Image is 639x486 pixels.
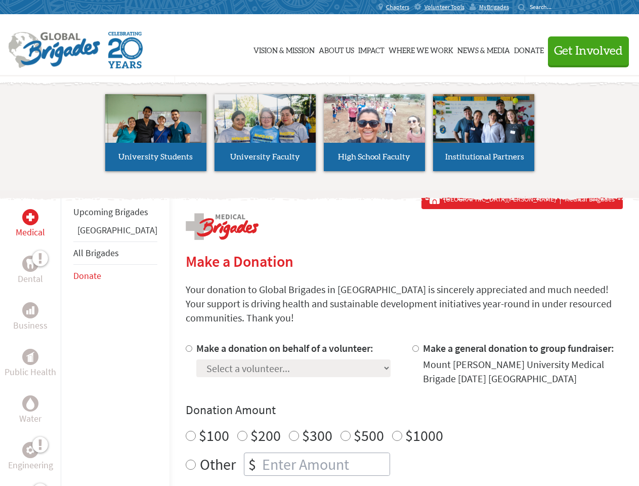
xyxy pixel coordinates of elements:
span: University Students [118,153,193,161]
a: Public HealthPublic Health [5,349,56,379]
li: All Brigades [73,241,157,265]
div: Water [22,395,38,412]
label: $300 [302,426,332,445]
a: Donate [73,270,101,281]
img: logo-medical.png [186,213,259,240]
span: Chapters [386,3,409,11]
span: MyBrigades [479,3,509,11]
a: Impact [358,24,385,74]
div: Public Health [22,349,38,365]
div: Business [22,302,38,318]
a: EngineeringEngineering [8,442,53,472]
a: DentalDental [18,256,43,286]
img: Global Brigades Celebrating 20 Years [108,32,143,68]
span: Volunteer Tools [424,3,464,11]
li: Donate [73,265,157,287]
a: Institutional Partners [433,94,534,171]
img: Public Health [26,352,34,362]
a: University Students [105,94,206,171]
a: Donate [514,24,544,74]
div: Dental [22,256,38,272]
h2: Make a Donation [186,252,623,270]
p: Dental [18,272,43,286]
div: $ [244,453,260,475]
img: Business [26,306,34,314]
a: High School Faculty [324,94,425,171]
img: Engineering [26,446,34,454]
img: Global Brigades Logo [8,32,100,68]
a: University Faculty [215,94,316,171]
div: Medical [22,209,38,225]
p: Engineering [8,458,53,472]
img: menu_brigades_submenu_4.jpg [433,94,534,161]
span: High School Faculty [338,153,410,161]
a: [GEOGRAPHIC_DATA] [77,224,157,236]
label: Make a general donation to group fundraiser: [423,342,614,354]
p: Your donation to Global Brigades in [GEOGRAPHIC_DATA] is sincerely appreciated and much needed! Y... [186,282,623,325]
input: Search... [530,3,559,11]
span: Get Involved [554,45,623,57]
a: About Us [319,24,354,74]
a: All Brigades [73,247,119,259]
img: Medical [26,213,34,221]
label: $200 [250,426,281,445]
p: Business [13,318,48,333]
span: University Faculty [230,153,300,161]
h4: Donation Amount [186,402,623,418]
img: Dental [26,259,34,268]
a: WaterWater [19,395,41,426]
label: $100 [199,426,229,445]
div: Engineering [22,442,38,458]
button: Get Involved [548,36,629,65]
p: Water [19,412,41,426]
div: Mount [PERSON_NAME] University Medical Brigade [DATE] [GEOGRAPHIC_DATA] [423,357,623,386]
img: Water [26,397,34,409]
img: menu_brigades_submenu_2.jpg [215,94,316,162]
a: Vision & Mission [253,24,315,74]
a: BusinessBusiness [13,302,48,333]
label: Make a donation on behalf of a volunteer: [196,342,373,354]
input: Enter Amount [260,453,390,475]
a: Upcoming Brigades [73,206,148,218]
li: Guatemala [73,223,157,241]
a: News & Media [457,24,510,74]
img: menu_brigades_submenu_3.jpg [324,94,425,143]
p: Public Health [5,365,56,379]
p: Medical [16,225,45,239]
label: $1000 [405,426,443,445]
a: MedicalMedical [16,209,45,239]
img: menu_brigades_submenu_1.jpg [105,94,206,161]
label: Other [200,453,236,476]
span: Institutional Partners [445,153,524,161]
label: $500 [354,426,384,445]
a: Where We Work [389,24,453,74]
li: Upcoming Brigades [73,201,157,223]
